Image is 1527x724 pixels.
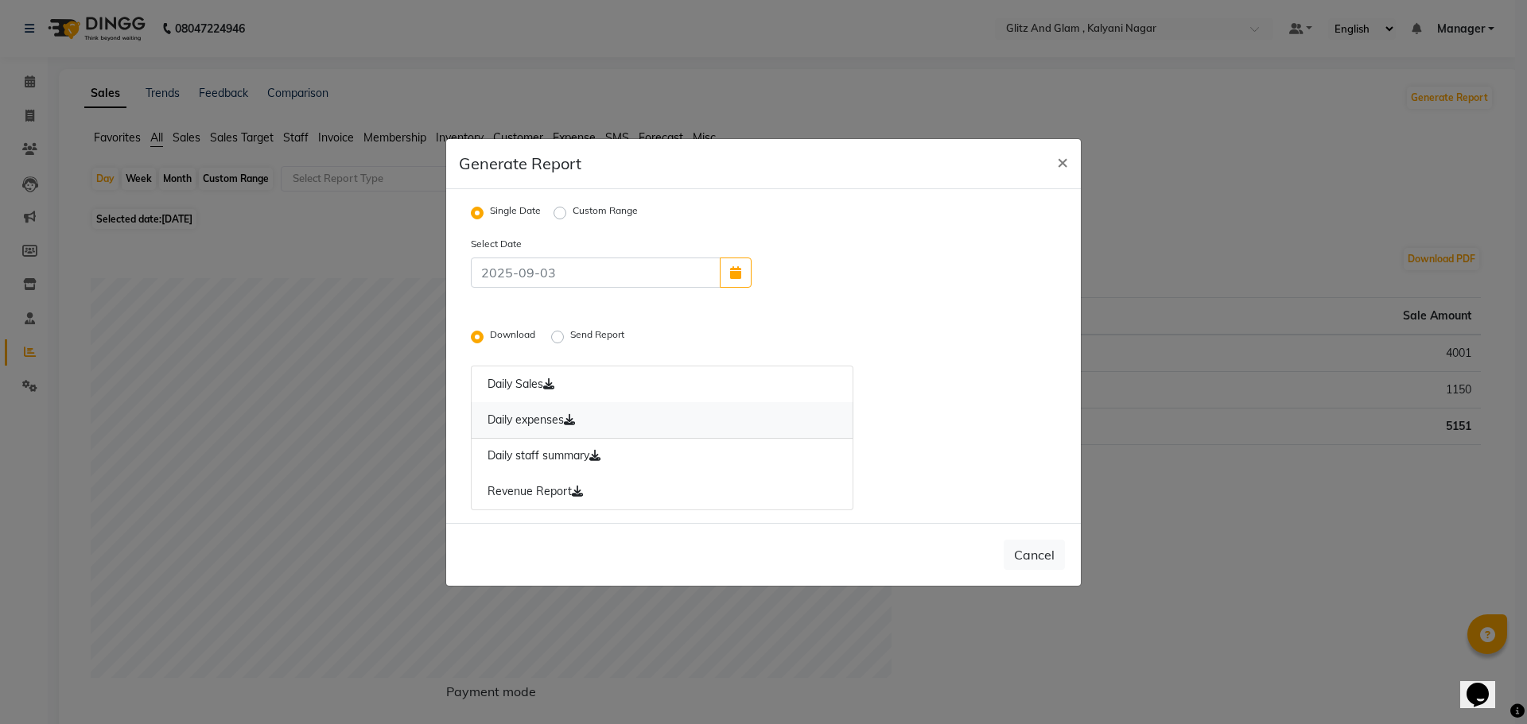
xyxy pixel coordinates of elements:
[459,152,581,176] h5: Generate Report
[573,203,638,223] label: Custom Range
[471,366,853,403] a: Daily Sales
[570,327,628,347] label: Send Report
[471,257,721,288] input: 2025-09-03
[471,438,853,474] a: Daily staff summary
[471,402,853,439] a: Daily expenses
[459,237,612,251] label: Select Date
[1044,139,1081,184] button: Close
[490,203,541,223] label: Single Date
[1004,540,1065,570] button: Cancel
[490,327,538,347] label: Download
[471,474,853,510] a: Revenue Report
[1057,149,1068,173] span: ×
[1460,660,1511,708] iframe: chat widget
